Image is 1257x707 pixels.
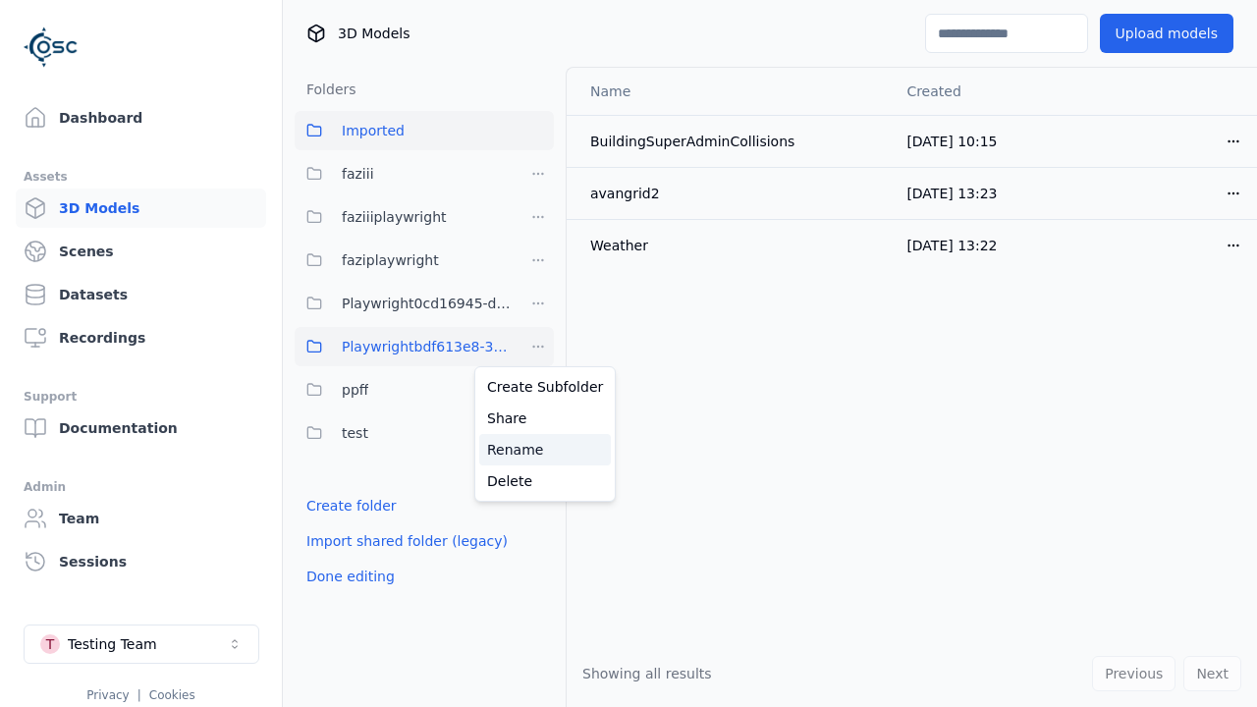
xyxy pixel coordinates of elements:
[479,434,611,465] a: Rename
[479,465,611,497] a: Delete
[479,371,611,403] a: Create Subfolder
[479,403,611,434] a: Share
